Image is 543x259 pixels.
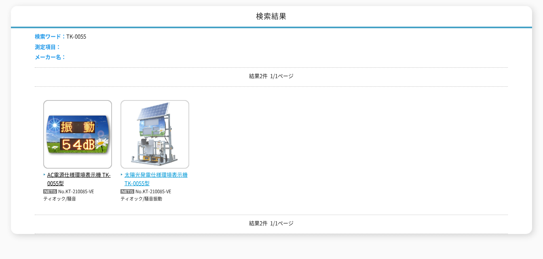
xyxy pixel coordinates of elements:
p: ティオック/騒音 [43,196,112,203]
p: ティオック/騒音振動 [120,196,189,203]
p: No.KT-210085-VE [120,188,189,196]
p: 結果2件 1/1ページ [35,72,508,80]
li: TK-0055 [35,32,86,41]
span: 検索ワード： [35,32,66,40]
h1: 検索結果 [11,6,532,28]
p: No.KT-210085-VE [43,188,112,196]
span: 測定項目： [35,43,61,50]
p: 結果2件 1/1ページ [35,219,508,228]
span: メーカー名： [35,53,66,61]
img: TK-0055型 [120,100,189,171]
span: 太陽光発電仕様環境表示機 TK-0055型 [120,171,189,188]
span: AC電源仕様環境表示機 TK-0055型 [43,171,112,188]
img: TK-0055型 [43,100,112,171]
a: AC電源仕様環境表示機 TK-0055型 [43,162,112,187]
a: 太陽光発電仕様環境表示機 TK-0055型 [120,162,189,187]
